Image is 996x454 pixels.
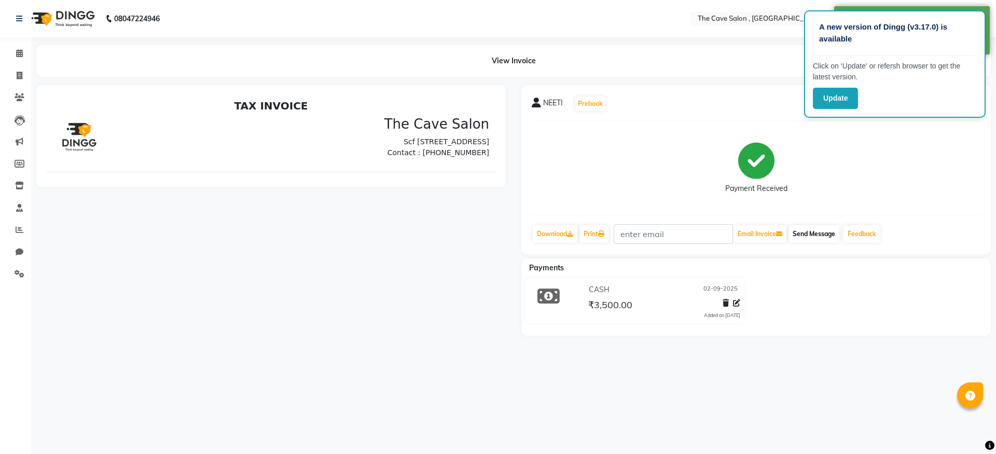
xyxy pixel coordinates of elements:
[725,183,787,194] div: Payment Received
[231,41,443,52] p: Scf [STREET_ADDRESS]
[36,45,991,77] div: View Invoice
[543,98,563,112] span: NEETI
[703,284,738,295] span: 02-09-2025
[789,225,839,243] button: Send Message
[231,21,443,37] h3: The Cave Salon
[575,97,605,111] button: Prebook
[819,21,971,45] p: A new version of Dingg (v3.17.0) is available
[588,299,632,313] span: ₹3,500.00
[704,312,740,319] div: Added on [DATE]
[6,4,442,17] h2: TAX INVOICE
[843,225,880,243] a: Feedback
[529,263,564,272] span: Payments
[734,225,786,243] button: Email Invoice
[231,52,443,63] p: Contact : [PHONE_NUMBER]
[26,4,98,33] img: logo
[114,4,160,33] b: 08047224946
[813,88,858,109] button: Update
[533,225,577,243] a: Download
[589,284,610,295] span: CASH
[813,61,977,82] p: Click on ‘Update’ or refersh browser to get the latest version.
[614,224,733,244] input: enter email
[579,225,608,243] a: Print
